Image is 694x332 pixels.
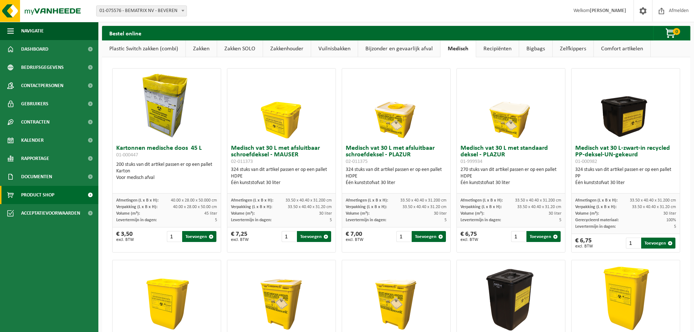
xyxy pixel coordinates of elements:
[102,26,149,40] h2: Bestel online
[626,238,641,249] input: 1
[475,69,548,141] img: 01-999934
[460,159,482,164] span: 01-999934
[21,186,54,204] span: Product Shop
[346,167,447,186] div: 324 stuks van dit artikel passen er op een pallet
[231,159,253,164] span: 02-011373
[116,218,157,222] span: Levertermijn in dagen:
[526,231,561,242] button: Toevoegen
[231,173,332,180] div: HDPE
[346,238,364,242] span: excl. BTW
[460,218,501,222] span: Levertermijn in dagen:
[575,180,676,186] div: Één kunststofvat 30 liter
[575,167,676,186] div: 324 stuks van dit artikel passen er op een pallet
[116,211,140,216] span: Volume (m³):
[460,205,502,209] span: Verpakking (L x B x H):
[286,198,332,203] span: 33.50 x 40.40 x 31.200 cm
[641,238,675,249] button: Toevoegen
[590,8,626,13] strong: [PERSON_NAME]
[575,224,616,229] span: Levertermijn in dagen:
[460,145,561,165] h3: Medisch vat 30 L met standaard deksel - PLAZUR
[319,211,332,216] span: 30 liter
[575,159,597,164] span: 01-000982
[21,58,64,77] span: Bedrijfsgegevens
[346,218,386,222] span: Levertermijn in dagen:
[460,211,484,216] span: Volume (m³):
[434,211,447,216] span: 30 liter
[116,198,158,203] span: Afmetingen (L x B x H):
[116,238,134,242] span: excl. BTW
[553,40,593,57] a: Zelfkippers
[102,40,185,57] a: Plastic Switch zakken (combi)
[403,205,447,209] span: 33.50 x 40.40 x 31.20 cm
[116,161,217,181] div: 200 stuks van dit artikel passen er op een pallet
[231,198,273,203] span: Afmetingen (L x B x H):
[396,231,411,242] input: 1
[653,26,690,40] button: 0
[673,28,680,35] span: 0
[21,149,49,168] span: Rapportage
[549,211,561,216] span: 30 liter
[186,40,217,57] a: Zakken
[575,145,676,165] h3: Medisch vat 30 L-zwart-in recycled PP-deksel-UN-gekeurd
[282,231,297,242] input: 1
[460,167,561,186] div: 270 stuks van dit artikel passen er op een pallet
[666,218,676,222] span: 100%
[21,131,44,149] span: Kalender
[444,218,447,222] span: 5
[559,218,561,222] span: 5
[21,22,44,40] span: Navigatie
[674,224,676,229] span: 5
[575,205,616,209] span: Verpakking (L x B x H):
[589,69,662,141] img: 01-000982
[231,205,272,209] span: Verpakking (L x B x H):
[460,180,561,186] div: Één kunststofvat 30 liter
[116,175,217,181] div: Voor medisch afval
[346,198,388,203] span: Afmetingen (L x B x H):
[231,180,332,186] div: Één kunststofvat 30 liter
[346,205,387,209] span: Verpakking (L x B x H):
[311,40,358,57] a: Vuilnisbakken
[515,198,561,203] span: 33.50 x 40.40 x 31.200 cm
[476,40,519,57] a: Recipiënten
[663,211,676,216] span: 30 liter
[575,211,599,216] span: Volume (m³):
[575,218,619,222] span: Gerecycleerd materiaal:
[97,6,187,16] span: 01-075576 - BEMATRIX NV - BEVEREN
[171,198,217,203] span: 40.00 x 28.00 x 50.000 cm
[173,205,217,209] span: 40.00 x 28.00 x 50.00 cm
[116,168,217,175] div: Karton
[182,231,216,242] button: Toevoegen
[231,231,249,242] div: € 7,25
[440,40,476,57] a: Medisch
[346,145,447,165] h3: Medisch vat 30 L met afsluitbaar schroefdeksel - PLAZUR
[630,198,676,203] span: 33.50 x 40.40 x 31.200 cm
[346,231,364,242] div: € 7,00
[21,168,52,186] span: Documenten
[116,145,217,160] h3: Kartonnen medische doos 45 L
[460,231,478,242] div: € 6,75
[231,238,249,242] span: excl. BTW
[21,113,50,131] span: Contracten
[263,40,311,57] a: Zakkenhouder
[460,198,503,203] span: Afmetingen (L x B x H):
[167,231,182,242] input: 1
[346,180,447,186] div: Één kunststofvat 30 liter
[231,167,332,186] div: 324 stuks van dit artikel passen er op een pallet
[575,238,593,249] div: € 6,75
[288,205,332,209] span: 33.50 x 40.40 x 31.20 cm
[21,95,48,113] span: Gebruikers
[460,173,561,180] div: HDPE
[231,145,332,165] h3: Medisch vat 30 L met afsluitbaar schroefdeksel - MAUSER
[217,40,263,57] a: Zakken SOLO
[204,211,217,216] span: 45 liter
[360,69,433,141] img: 02-011375
[116,205,157,209] span: Verpakking (L x B x H):
[116,152,138,158] span: 01-000447
[330,218,332,222] span: 5
[21,40,48,58] span: Dashboard
[460,238,478,242] span: excl. BTW
[594,40,650,57] a: Comfort artikelen
[346,159,368,164] span: 02-011375
[231,211,255,216] span: Volume (m³):
[21,204,80,222] span: Acceptatievoorwaarden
